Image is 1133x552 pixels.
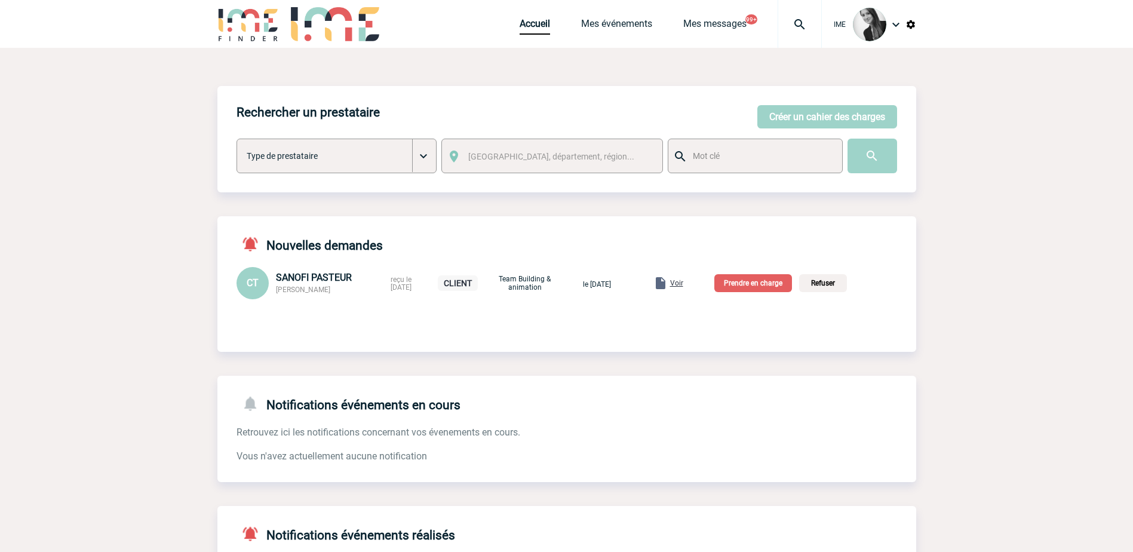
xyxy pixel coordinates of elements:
[583,280,611,289] span: le [DATE]
[276,286,330,294] span: [PERSON_NAME]
[625,277,686,288] a: Voir
[495,275,555,292] p: Team Building & animation
[276,272,352,283] span: SANOFI PASTEUR
[581,18,652,35] a: Mes événements
[237,105,380,119] h4: Rechercher un prestataire
[438,275,478,291] p: CLIENT
[690,148,831,164] input: Mot clé
[520,18,550,35] a: Accueil
[217,7,280,41] img: IME-Finder
[834,20,846,29] span: IME
[468,152,634,161] span: [GEOGRAPHIC_DATA], département, région...
[653,276,668,290] img: folder.png
[848,139,897,173] input: Submit
[237,525,455,542] h4: Notifications événements réalisés
[241,525,266,542] img: notifications-active-24-px-r.png
[853,8,886,41] img: 101050-0.jpg
[670,279,683,287] span: Voir
[237,395,460,412] h4: Notifications événements en cours
[241,395,266,412] img: notifications-24-px-g.png
[237,427,520,438] span: Retrouvez ici les notifications concernant vos évenements en cours.
[391,275,412,292] span: reçu le [DATE]
[241,235,266,253] img: notifications-active-24-px-r.png
[237,235,383,253] h4: Nouvelles demandes
[247,277,259,289] span: CT
[745,14,757,24] button: 99+
[237,450,427,462] span: Vous n'avez actuellement aucune notification
[799,274,847,292] p: Refuser
[714,274,792,292] p: Prendre en charge
[683,18,747,35] a: Mes messages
